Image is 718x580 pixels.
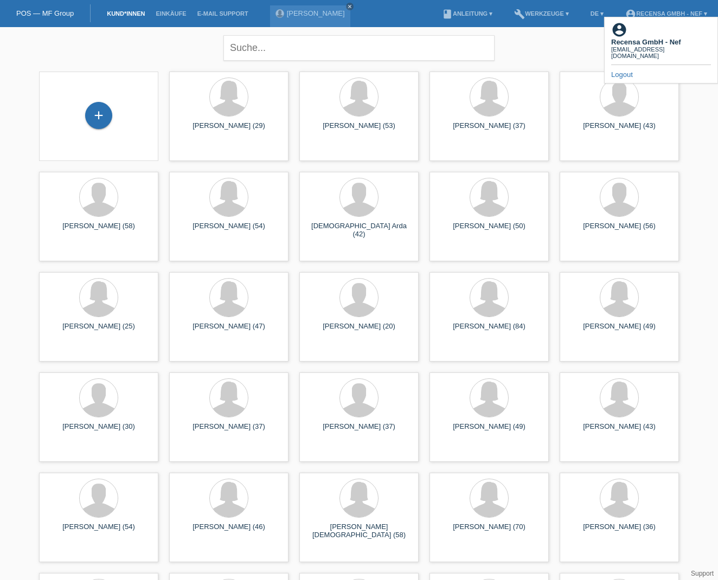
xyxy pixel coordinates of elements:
[585,10,609,17] a: DE ▾
[611,46,711,59] div: [EMAIL_ADDRESS][DOMAIN_NAME]
[308,121,410,139] div: [PERSON_NAME] (53)
[514,9,525,20] i: build
[192,10,254,17] a: E-Mail Support
[308,322,410,339] div: [PERSON_NAME] (20)
[178,222,280,239] div: [PERSON_NAME] (54)
[308,422,410,440] div: [PERSON_NAME] (37)
[442,9,453,20] i: book
[178,121,280,139] div: [PERSON_NAME] (29)
[48,322,150,339] div: [PERSON_NAME] (25)
[568,121,670,139] div: [PERSON_NAME] (43)
[625,9,636,20] i: account_circle
[308,222,410,239] div: [DEMOGRAPHIC_DATA] Arda (42)
[611,38,681,46] b: Recensa GmbH - Nef
[346,3,354,10] a: close
[86,106,112,125] div: Kund*in hinzufügen
[438,422,540,440] div: [PERSON_NAME] (49)
[568,523,670,540] div: [PERSON_NAME] (36)
[48,523,150,540] div: [PERSON_NAME] (54)
[438,121,540,139] div: [PERSON_NAME] (37)
[178,523,280,540] div: [PERSON_NAME] (46)
[611,70,633,79] a: Logout
[691,570,714,577] a: Support
[509,10,574,17] a: buildWerkzeuge ▾
[178,422,280,440] div: [PERSON_NAME] (37)
[16,9,74,17] a: POS — MF Group
[438,523,540,540] div: [PERSON_NAME] (70)
[101,10,150,17] a: Kund*innen
[437,10,498,17] a: bookAnleitung ▾
[438,322,540,339] div: [PERSON_NAME] (84)
[568,422,670,440] div: [PERSON_NAME] (43)
[611,22,627,38] i: account_circle
[150,10,191,17] a: Einkäufe
[308,523,410,540] div: [PERSON_NAME][DEMOGRAPHIC_DATA] (58)
[48,422,150,440] div: [PERSON_NAME] (30)
[48,222,150,239] div: [PERSON_NAME] (58)
[287,9,345,17] a: [PERSON_NAME]
[620,10,713,17] a: account_circleRecensa GmbH - Nef ▾
[568,322,670,339] div: [PERSON_NAME] (49)
[568,222,670,239] div: [PERSON_NAME] (56)
[178,322,280,339] div: [PERSON_NAME] (47)
[438,222,540,239] div: [PERSON_NAME] (50)
[347,4,352,9] i: close
[223,35,495,61] input: Suche...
